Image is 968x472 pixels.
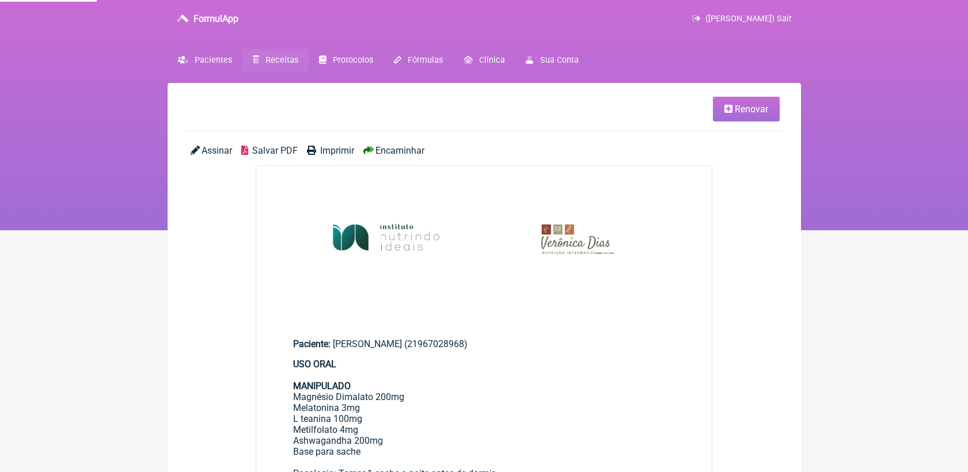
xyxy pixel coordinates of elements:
[363,145,424,156] a: Encaminhar
[309,49,384,71] a: Protocolos
[705,14,792,24] span: ([PERSON_NAME]) Sair
[384,49,453,71] a: Fórmulas
[479,55,505,65] span: Clínica
[320,145,354,156] span: Imprimir
[692,14,791,24] a: ([PERSON_NAME]) Sair
[193,13,238,24] h3: FormulApp
[168,49,242,71] a: Pacientes
[293,359,336,370] strong: USO ORAL
[202,145,232,156] span: Assinar
[293,380,351,391] strong: MANIPULADO
[515,49,589,71] a: Sua Conta
[713,97,780,121] a: Renovar
[293,338,675,349] div: [PERSON_NAME] (21967028968)
[735,104,768,115] span: Renovar
[241,145,298,156] a: Salvar PDF
[333,55,373,65] span: Protocolos
[540,55,579,65] span: Sua Conta
[453,49,515,71] a: Clínica
[408,55,443,65] span: Fórmulas
[191,145,232,156] a: Assinar
[293,338,331,349] span: Paciente:
[195,55,232,65] span: Pacientes
[242,49,309,71] a: Receitas
[252,145,298,156] span: Salvar PDF
[256,166,712,318] img: rSewsjIQ7AAAAAAAMhDsAAAAAAAyEOwAAAAAADIQ7AAAAAAAMhDsAAAAAAAyEOwAAAAAADIQ7AAAAAAAMhDsAAAAAAAyEOwAA...
[307,145,354,156] a: Imprimir
[375,145,424,156] span: Encaminhar
[265,55,298,65] span: Receitas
